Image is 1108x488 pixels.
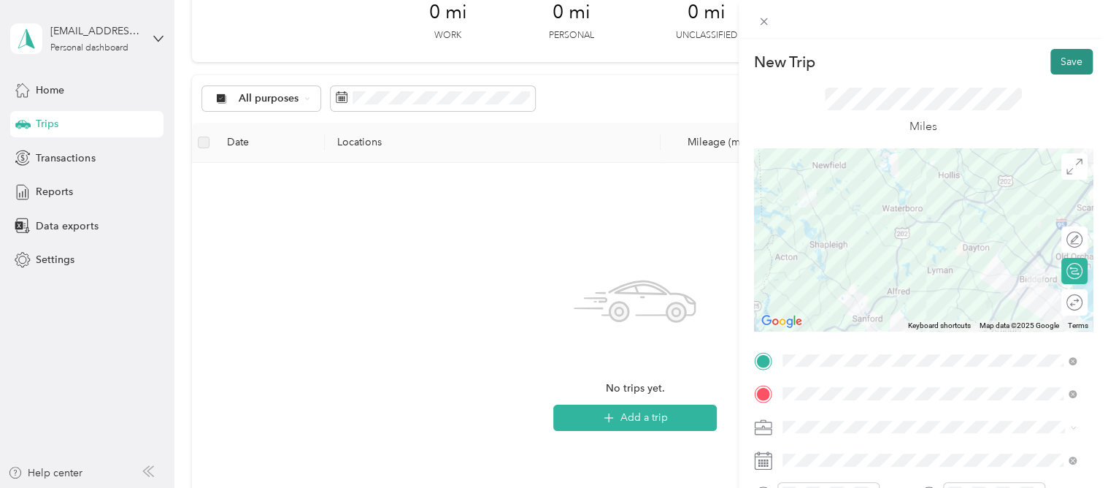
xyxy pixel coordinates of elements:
[908,321,971,331] button: Keyboard shortcuts
[1026,406,1108,488] iframe: Everlance-gr Chat Button Frame
[980,321,1059,329] span: Map data ©2025 Google
[909,118,937,136] p: Miles
[754,52,815,72] p: New Trip
[758,312,806,331] img: Google
[758,312,806,331] a: Open this area in Google Maps (opens a new window)
[1050,49,1093,75] button: Save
